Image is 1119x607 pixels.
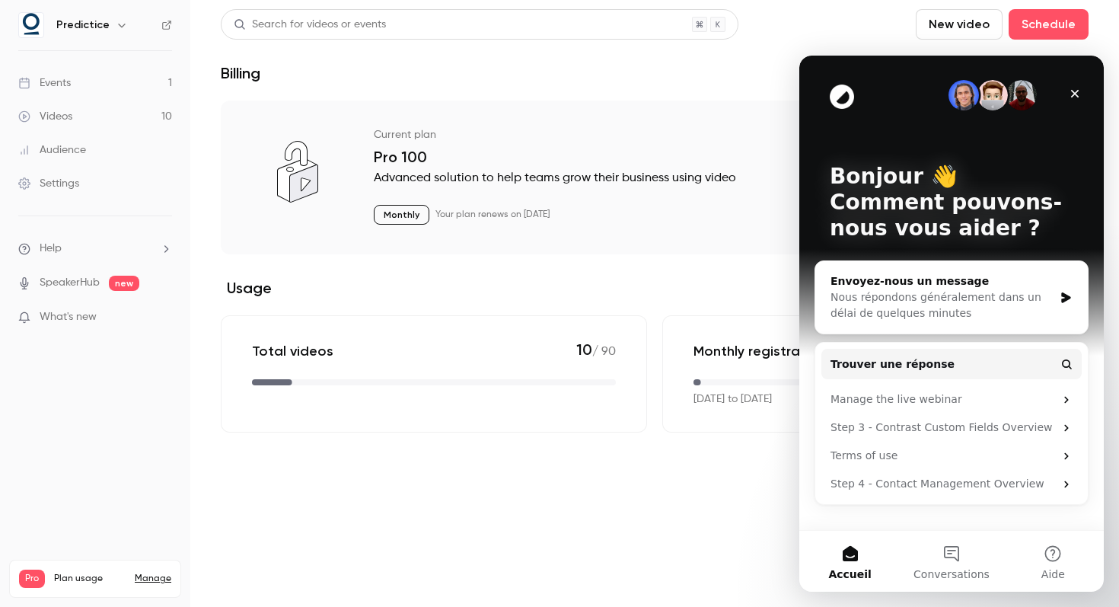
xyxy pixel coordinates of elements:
[135,573,171,585] a: Manage
[54,573,126,585] span: Plan usage
[18,176,79,191] div: Settings
[221,279,1089,297] h2: Usage
[693,342,821,360] p: Monthly registrants
[1009,9,1089,40] button: Schedule
[374,169,1058,187] p: Advanced solution to help teams grow their business using video
[18,142,86,158] div: Audience
[56,18,110,33] h6: Predictice
[40,241,62,257] span: Help
[576,340,592,359] span: 10
[40,309,97,325] span: What's new
[252,342,333,360] p: Total videos
[693,391,772,407] p: [DATE] to [DATE]
[374,148,1058,166] p: Pro 100
[109,276,139,291] span: new
[221,101,1089,433] section: billing
[799,56,1104,592] iframe: Intercom live chat
[18,109,72,124] div: Videos
[374,127,436,142] p: Current plan
[19,570,45,588] span: Pro
[435,209,550,221] p: Your plan renews on [DATE]
[18,241,172,257] li: help-dropdown-opener
[374,205,429,225] p: Monthly
[234,17,386,33] div: Search for videos or events
[40,275,100,291] a: SpeakerHub
[19,13,43,37] img: Predictice
[221,64,260,82] h1: Billing
[916,9,1003,40] button: New video
[18,75,71,91] div: Events
[576,340,616,361] p: / 90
